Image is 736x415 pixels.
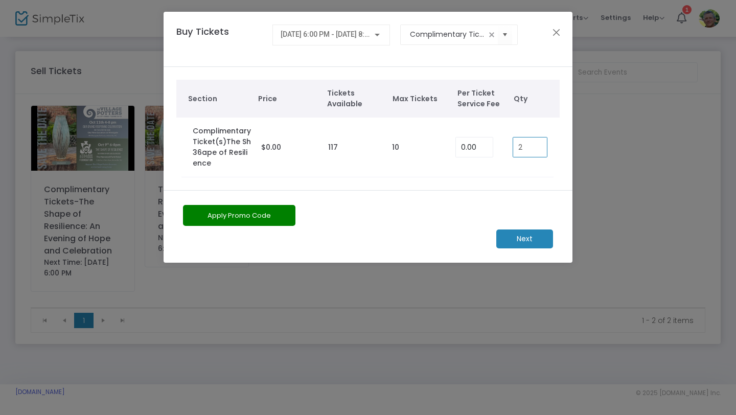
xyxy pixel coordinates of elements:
[514,94,555,104] span: Qty
[281,30,385,38] span: [DATE] 6:00 PM - [DATE] 8:00 PM
[183,205,295,226] button: Apply Promo Code
[258,94,317,104] span: Price
[498,24,512,45] button: Select
[327,88,382,109] span: Tickets Available
[171,25,267,54] h4: Buy Tickets
[456,137,493,157] input: Enter Service Fee
[392,142,399,153] label: 10
[328,142,338,153] label: 117
[486,29,498,41] span: clear
[550,26,563,39] button: Close
[410,29,486,40] input: Select an event
[188,94,248,104] span: Section
[457,88,509,109] span: Per Ticket Service Fee
[261,142,281,152] span: $0.00
[513,137,547,157] input: Qty
[393,94,448,104] span: Max Tickets
[496,229,553,248] m-button: Next
[193,126,251,169] label: Complimentary Ticket(s)The Sh36ape of Resilience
